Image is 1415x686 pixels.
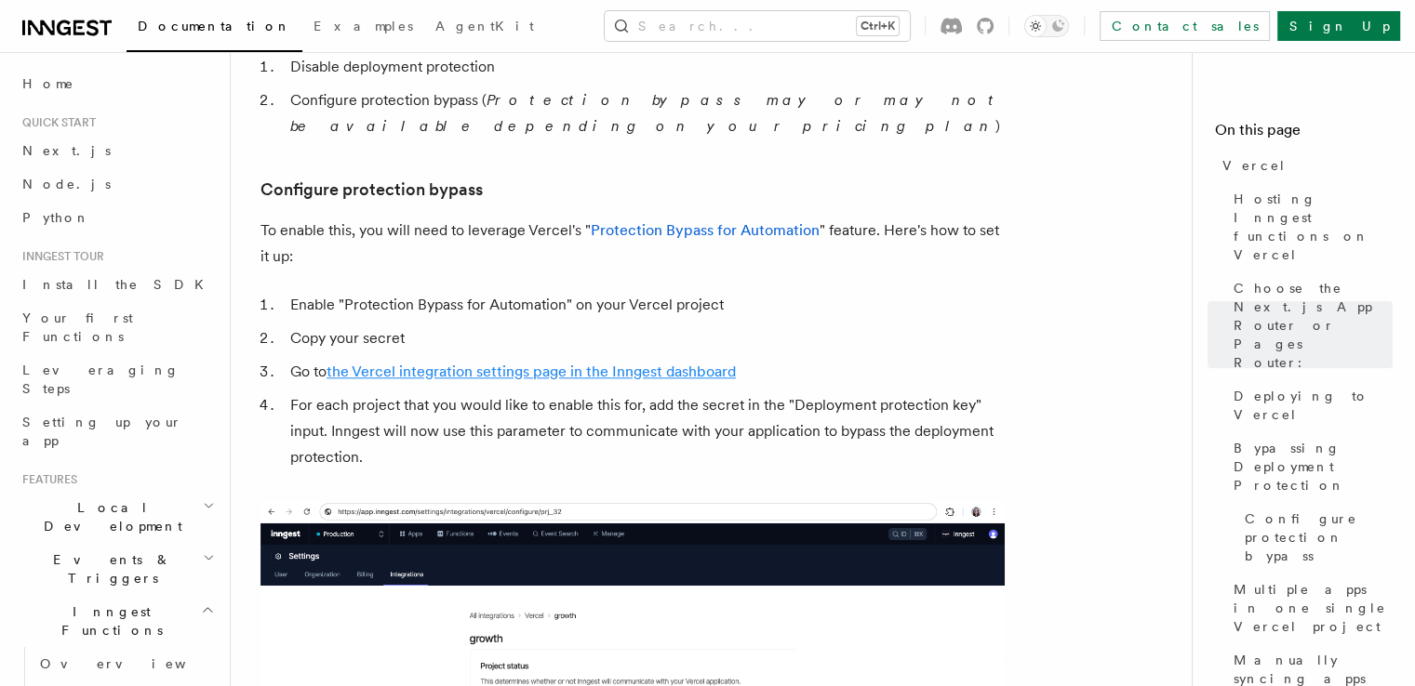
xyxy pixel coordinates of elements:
a: Home [15,67,219,100]
li: Configure protection bypass ( ) [285,87,1005,139]
a: Multiple apps in one single Vercel project [1226,573,1393,643]
span: Overview [40,656,232,671]
span: Inngest Functions [15,602,201,640]
a: Protection Bypass for Automation [591,221,820,239]
span: Python [22,210,90,225]
a: Deploying to Vercel [1226,379,1393,431]
li: Disable deployment protection [285,54,1005,80]
span: Multiple apps in one single Vercel project [1234,580,1393,636]
button: Events & Triggers [15,543,219,595]
a: Hosting Inngest functions on Vercel [1226,182,1393,271]
a: the Vercel integration settings page in the Inngest dashboard [327,363,736,380]
span: Features [15,472,77,487]
span: Inngest tour [15,249,104,264]
span: Events & Triggers [15,550,203,587]
li: Copy your secret [285,325,1005,351]
span: Local Development [15,498,203,535]
button: Toggle dark mode [1024,15,1069,37]
span: Quick start [15,115,96,130]
h4: On this page [1215,119,1393,149]
a: Leveraging Steps [15,353,219,405]
kbd: Ctrl+K [857,17,899,35]
a: Setting up your app [15,405,219,457]
em: Protection bypass may or may not be available depending on your pricing plan [290,91,1002,135]
button: Inngest Functions [15,595,219,647]
a: Node.js [15,167,219,201]
a: Contact sales [1100,11,1270,41]
span: Install the SDK [22,277,215,292]
span: Configure protection bypass [1245,509,1393,565]
a: AgentKit [424,6,545,50]
a: Documentation [127,6,302,52]
p: To enable this, you will need to leverage Vercel's " " feature. Here's how to set it up: [260,218,1005,270]
span: Vercel [1222,156,1287,175]
span: Bypassing Deployment Protection [1234,439,1393,495]
a: Overview [33,647,219,680]
span: Next.js [22,143,111,158]
a: Your first Functions [15,301,219,353]
a: Choose the Next.js App Router or Pages Router: [1226,271,1393,379]
span: Your first Functions [22,310,133,344]
span: AgentKit [435,19,534,33]
a: Configure protection bypass [260,177,483,203]
span: Choose the Next.js App Router or Pages Router: [1234,279,1393,372]
li: For each project that you would like to enable this for, add the secret in the "Deployment protec... [285,392,1005,470]
span: Setting up your app [22,415,182,448]
span: Examples [314,19,413,33]
span: Deploying to Vercel [1234,387,1393,424]
a: Python [15,201,219,234]
a: Install the SDK [15,268,219,301]
a: Bypassing Deployment Protection [1226,431,1393,502]
li: Go to [285,359,1005,385]
button: Local Development [15,491,219,543]
span: Leveraging Steps [22,363,180,396]
a: Examples [302,6,424,50]
li: Enable "Protection Bypass for Automation" on your Vercel project [285,292,1005,318]
span: Node.js [22,177,111,191]
span: Documentation [138,19,291,33]
a: Next.js [15,134,219,167]
span: Home [22,74,74,93]
a: Configure protection bypass [1237,502,1393,573]
span: Hosting Inngest functions on Vercel [1234,190,1393,264]
a: Sign Up [1277,11,1400,41]
a: Vercel [1215,149,1393,182]
button: Search...Ctrl+K [605,11,910,41]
